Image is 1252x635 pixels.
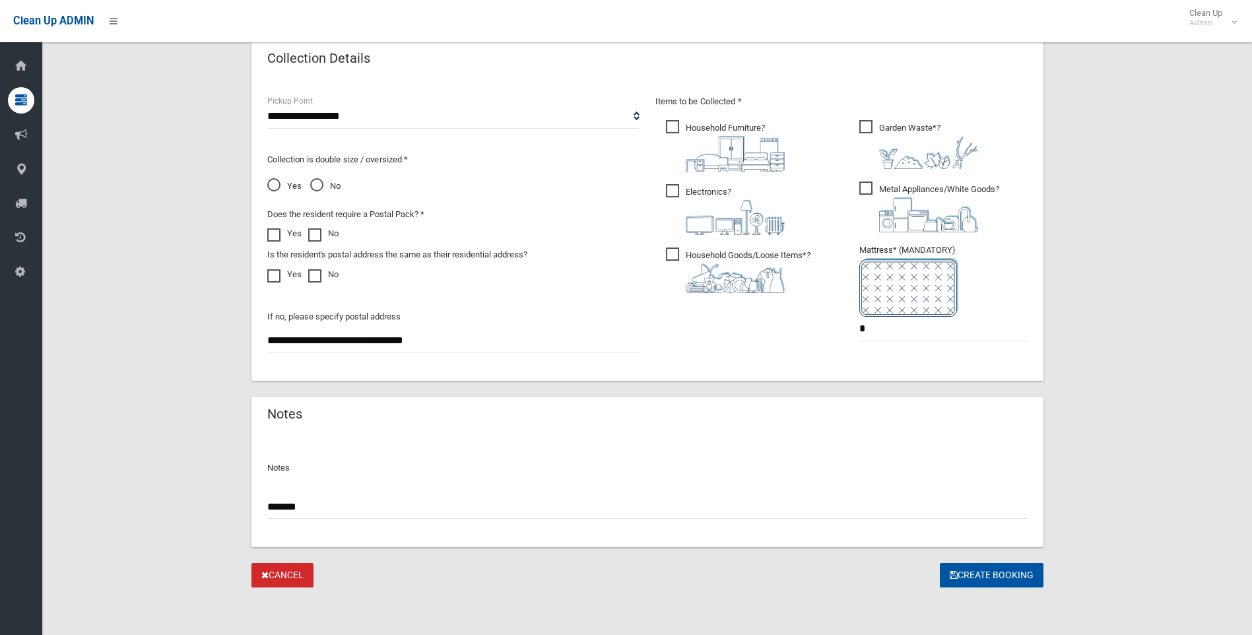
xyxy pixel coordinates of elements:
[267,207,424,222] label: Does the resident require a Postal Pack? *
[859,182,999,232] span: Metal Appliances/White Goods
[655,94,1028,110] p: Items to be Collected *
[879,136,978,169] img: 4fd8a5c772b2c999c83690221e5242e0.png
[308,226,339,242] label: No
[267,178,302,194] span: Yes
[308,267,339,283] label: No
[686,123,785,172] i: ?
[879,184,999,232] i: ?
[859,258,958,317] img: e7408bece873d2c1783593a074e5cb2f.png
[13,15,94,27] span: Clean Up ADMIN
[859,245,1028,317] span: Mattress* (MANDATORY)
[267,247,527,263] label: Is the resident's postal address the same as their residential address?
[686,200,785,235] img: 394712a680b73dbc3d2a6a3a7ffe5a07.png
[686,263,785,293] img: b13cc3517677393f34c0a387616ef184.png
[1183,8,1236,28] span: Clean Up
[251,46,386,71] header: Collection Details
[686,250,810,293] i: ?
[686,187,785,235] i: ?
[267,152,640,168] p: Collection is double size / oversized *
[940,563,1043,587] button: Create Booking
[666,248,810,293] span: Household Goods/Loose Items*
[267,267,302,283] label: Yes
[267,309,401,325] label: If no, please specify postal address
[879,197,978,232] img: 36c1b0289cb1767239cdd3de9e694f19.png
[267,460,1028,476] p: Notes
[686,136,785,172] img: aa9efdbe659d29b613fca23ba79d85cb.png
[251,563,313,587] a: Cancel
[267,226,302,242] label: Yes
[859,120,978,169] span: Garden Waste*
[251,401,318,427] header: Notes
[310,178,341,194] span: No
[879,123,978,169] i: ?
[666,184,785,235] span: Electronics
[666,120,785,172] span: Household Furniture
[1189,18,1222,28] small: Admin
